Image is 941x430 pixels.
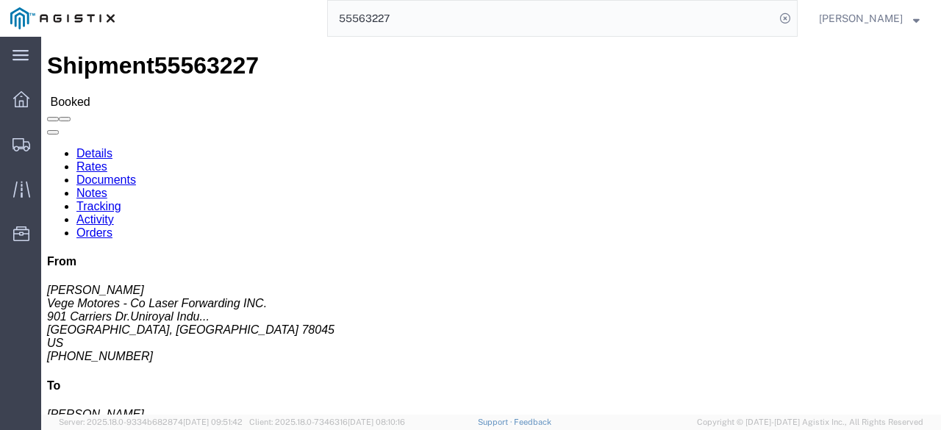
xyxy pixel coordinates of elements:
iframe: FS Legacy Container [41,37,941,415]
span: Server: 2025.18.0-9334b682874 [59,418,243,426]
img: logo [10,7,115,29]
input: Search for shipment number, reference number [328,1,775,36]
span: Client: 2025.18.0-7346316 [249,418,405,426]
a: Feedback [514,418,551,426]
button: [PERSON_NAME] [818,10,920,27]
span: Jorge Hinojosa [819,10,903,26]
a: Support [478,418,515,426]
span: [DATE] 09:51:42 [183,418,243,426]
span: [DATE] 08:10:16 [348,418,405,426]
span: Copyright © [DATE]-[DATE] Agistix Inc., All Rights Reserved [697,416,923,429]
